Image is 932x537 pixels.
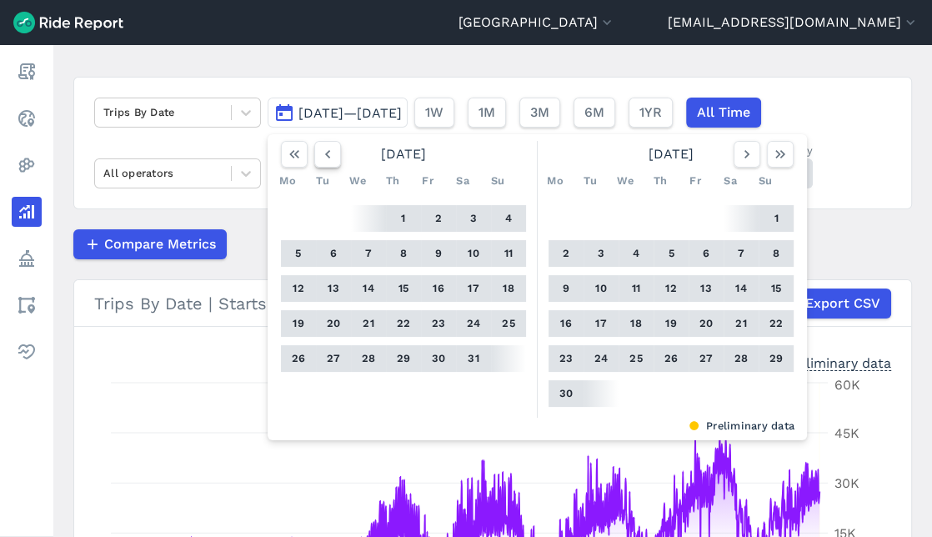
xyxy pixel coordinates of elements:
[12,243,42,274] a: Policy
[717,168,744,194] div: Sa
[577,168,604,194] div: Tu
[834,475,859,491] tspan: 30K
[530,103,549,123] span: 3M
[693,240,719,267] button: 6
[484,168,511,194] div: Su
[658,240,684,267] button: 5
[553,275,579,302] button: 9
[629,98,673,128] button: 1YR
[682,168,709,194] div: Fr
[612,168,639,194] div: We
[285,275,312,302] button: 12
[553,310,579,337] button: 16
[763,345,789,372] button: 29
[588,275,614,302] button: 10
[693,275,719,302] button: 13
[588,310,614,337] button: 17
[658,275,684,302] button: 12
[623,275,649,302] button: 11
[104,234,216,254] span: Compare Metrics
[460,310,487,337] button: 24
[763,310,789,337] button: 22
[623,345,649,372] button: 25
[834,377,860,393] tspan: 60K
[668,13,919,33] button: [EMAIL_ADDRESS][DOMAIN_NAME]
[285,345,312,372] button: 26
[390,310,417,337] button: 22
[425,205,452,232] button: 2
[285,240,312,267] button: 5
[414,98,454,128] button: 1W
[495,275,522,302] button: 18
[13,12,123,33] img: Ride Report
[73,229,227,259] button: Compare Metrics
[425,240,452,267] button: 9
[752,168,779,194] div: Su
[414,168,441,194] div: Fr
[553,380,579,407] button: 30
[355,345,382,372] button: 28
[805,294,880,314] span: Export CSV
[320,345,347,372] button: 27
[298,105,402,121] span: [DATE]—[DATE]
[479,103,495,123] span: 1M
[12,337,42,367] a: Health
[784,354,891,371] div: Preliminary data
[425,275,452,302] button: 16
[460,345,487,372] button: 31
[639,103,662,123] span: 1YR
[697,103,750,123] span: All Time
[449,168,476,194] div: Sa
[623,240,649,267] button: 4
[728,240,754,267] button: 7
[355,310,382,337] button: 21
[519,98,560,128] button: 3M
[553,345,579,372] button: 23
[355,240,382,267] button: 7
[658,310,684,337] button: 19
[553,240,579,267] button: 2
[763,275,789,302] button: 15
[468,98,506,128] button: 1M
[460,275,487,302] button: 17
[763,205,789,232] button: 1
[12,103,42,133] a: Realtime
[588,240,614,267] button: 3
[584,103,604,123] span: 6M
[309,168,336,194] div: Tu
[647,168,674,194] div: Th
[686,98,761,128] button: All Time
[355,275,382,302] button: 14
[320,275,347,302] button: 13
[693,345,719,372] button: 27
[390,205,417,232] button: 1
[390,275,417,302] button: 15
[425,310,452,337] button: 23
[728,275,754,302] button: 14
[728,310,754,337] button: 21
[12,57,42,87] a: Report
[460,240,487,267] button: 10
[658,345,684,372] button: 26
[379,168,406,194] div: Th
[94,289,891,319] div: Trips By Date | Starts
[542,168,569,194] div: Mo
[12,290,42,320] a: Areas
[344,168,371,194] div: We
[268,98,408,128] button: [DATE]—[DATE]
[458,13,615,33] button: [GEOGRAPHIC_DATA]
[774,289,891,319] button: Export CSV
[274,141,533,168] div: [DATE]
[390,240,417,267] button: 8
[588,345,614,372] button: 24
[12,150,42,180] a: Heatmaps
[495,240,522,267] button: 11
[285,310,312,337] button: 19
[274,168,301,194] div: Mo
[320,310,347,337] button: 20
[623,310,649,337] button: 18
[542,141,800,168] div: [DATE]
[834,425,859,441] tspan: 45K
[425,345,452,372] button: 30
[390,345,417,372] button: 29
